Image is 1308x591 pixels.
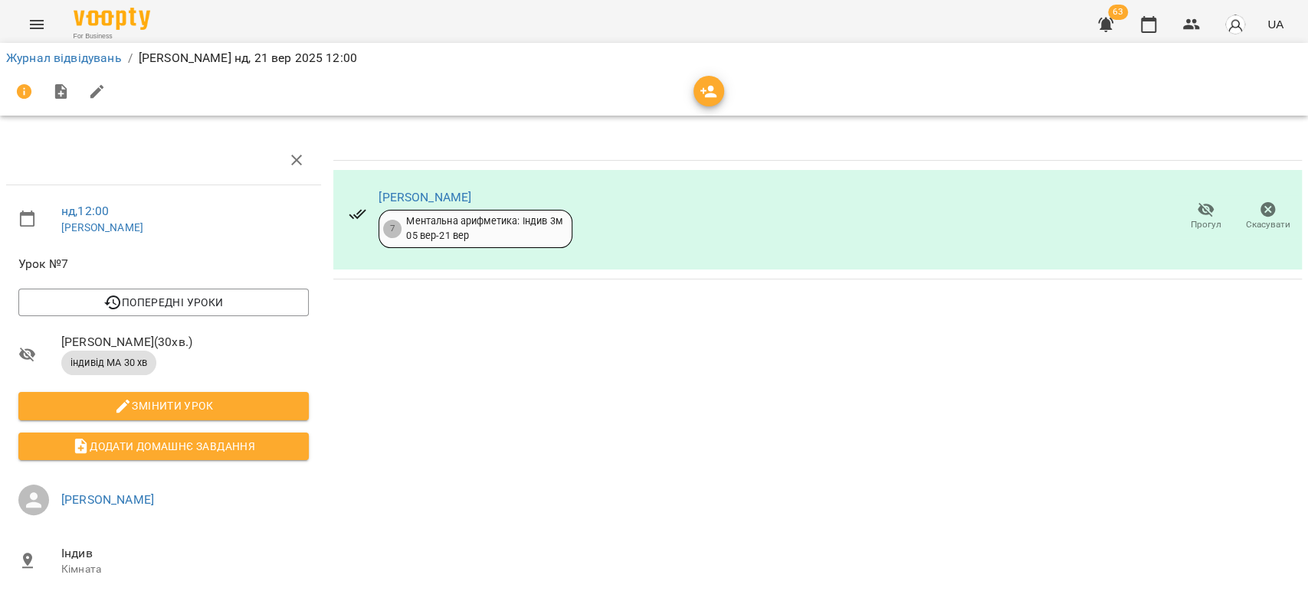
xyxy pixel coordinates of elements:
span: Прогул [1191,218,1221,231]
img: Voopty Logo [74,8,150,30]
span: Додати домашнє завдання [31,437,297,455]
span: Індив [61,544,309,563]
span: 63 [1108,5,1128,20]
span: Попередні уроки [31,293,297,312]
button: Попередні уроки [18,289,309,316]
p: Кімната [61,562,309,577]
span: [PERSON_NAME] ( 30 хв. ) [61,333,309,351]
span: UA [1267,16,1283,32]
nav: breadcrumb [6,49,1302,67]
span: For Business [74,31,150,41]
button: Скасувати [1237,195,1299,238]
img: avatar_s.png [1224,14,1246,35]
button: Змінити урок [18,392,309,420]
a: [PERSON_NAME] [61,221,143,233]
button: Прогул [1175,195,1237,238]
a: [PERSON_NAME] [61,492,154,507]
button: Menu [18,6,55,43]
span: Скасувати [1246,218,1290,231]
a: Журнал відвідувань [6,51,122,65]
li: / [128,49,133,67]
span: Урок №7 [18,255,309,273]
span: Змінити урок [31,397,297,415]
a: нд , 12:00 [61,204,109,218]
span: індивід МА 30 хв [61,356,156,370]
button: UA [1261,10,1290,38]
div: 7 [383,220,402,238]
a: [PERSON_NAME] [379,190,471,204]
p: [PERSON_NAME] нд, 21 вер 2025 12:00 [139,49,357,67]
div: Ментальна арифметика: Індив 3м 05 вер - 21 вер [406,214,562,243]
button: Додати домашнє завдання [18,433,309,460]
